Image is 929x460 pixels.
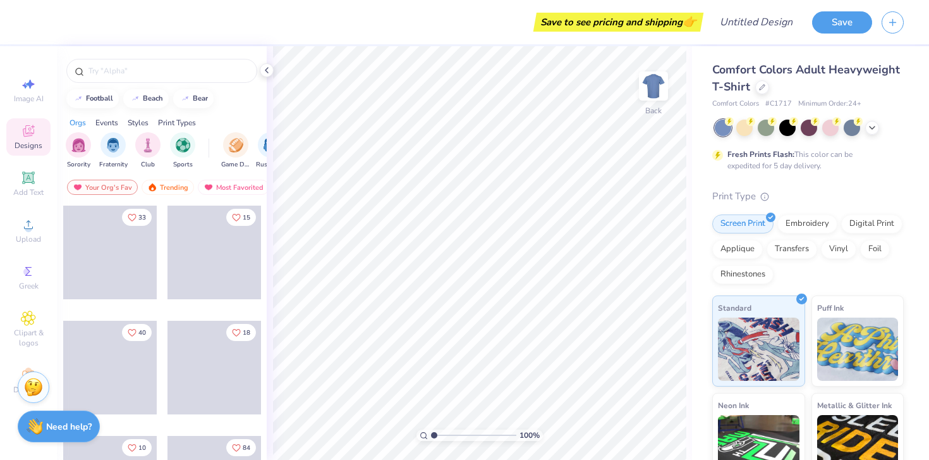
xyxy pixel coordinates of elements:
button: football [66,89,119,108]
img: Club Image [141,138,155,152]
button: filter button [221,132,250,170]
input: Try "Alpha" [87,65,249,77]
div: Screen Print [712,214,774,233]
span: Upload [16,234,41,244]
span: Sorority [67,160,90,170]
div: Foil [860,240,890,259]
span: 84 [243,445,250,451]
div: Embroidery [777,214,837,233]
span: Add Text [13,187,44,197]
div: Rhinestones [712,265,774,284]
span: 100 % [519,430,540,441]
span: # C1717 [765,99,792,109]
div: filter for Club [135,132,161,170]
span: 33 [138,214,146,221]
img: trend_line.gif [73,95,83,103]
span: Standard [718,301,751,314]
button: beach [123,89,169,108]
img: Game Day Image [229,138,243,152]
div: filter for Rush & Bid [256,132,285,170]
button: filter button [66,132,91,170]
div: bear [193,95,208,102]
span: 40 [138,330,146,336]
span: 👉 [683,14,696,29]
div: Print Types [158,117,196,128]
input: Untitled Design [710,9,803,35]
div: Back [645,105,662,116]
img: most_fav.gif [73,183,83,192]
img: Sorority Image [71,138,86,152]
img: trend_line.gif [130,95,140,103]
div: Digital Print [841,214,902,233]
div: Print Type [712,189,904,204]
img: Fraternity Image [106,138,120,152]
div: Applique [712,240,763,259]
div: This color can be expedited for 5 day delivery. [727,149,883,171]
button: filter button [256,132,285,170]
div: Your Org's Fav [67,180,138,195]
img: Back [641,73,666,99]
button: Like [122,324,152,341]
span: Game Day [221,160,250,170]
span: Neon Ink [718,399,749,412]
span: Decorate [13,385,44,395]
span: Image AI [14,94,44,104]
span: Sports [173,160,193,170]
button: filter button [99,132,128,170]
div: filter for Sports [170,132,195,170]
div: Styles [128,117,149,128]
span: Comfort Colors [712,99,759,109]
span: 15 [243,214,250,221]
span: Clipart & logos [6,328,51,348]
div: Save to see pricing and shipping [537,13,700,32]
button: Like [226,439,256,456]
span: Minimum Order: 24 + [798,99,861,109]
div: Most Favorited [198,180,269,195]
span: Metallic & Glitter Ink [817,399,892,412]
button: Like [226,324,256,341]
div: filter for Fraternity [99,132,128,170]
div: filter for Game Day [221,132,250,170]
button: Save [812,11,872,34]
img: Standard [718,318,799,381]
span: 18 [243,330,250,336]
button: filter button [135,132,161,170]
div: Trending [142,180,194,195]
button: bear [173,89,214,108]
strong: Fresh Prints Flash: [727,149,794,159]
span: Comfort Colors Adult Heavyweight T-Shirt [712,62,900,94]
span: 10 [138,445,146,451]
img: Puff Ink [817,318,899,381]
div: Events [95,117,118,128]
img: most_fav.gif [203,183,214,192]
span: Rush & Bid [256,160,285,170]
button: filter button [170,132,195,170]
button: Like [226,209,256,226]
div: beach [143,95,163,102]
img: Sports Image [176,138,190,152]
div: Transfers [767,240,817,259]
div: football [86,95,113,102]
button: Like [122,439,152,456]
span: Puff Ink [817,301,844,314]
img: trending.gif [147,183,157,192]
img: trend_line.gif [180,95,190,103]
div: filter for Sorority [66,132,91,170]
span: Designs [15,140,42,151]
div: Vinyl [821,240,856,259]
span: Fraternity [99,160,128,170]
strong: Need help? [46,421,92,433]
button: Like [122,209,152,226]
span: Greek [19,281,39,291]
span: Club [141,160,155,170]
img: Rush & Bid Image [264,138,278,152]
div: Orgs [70,117,86,128]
